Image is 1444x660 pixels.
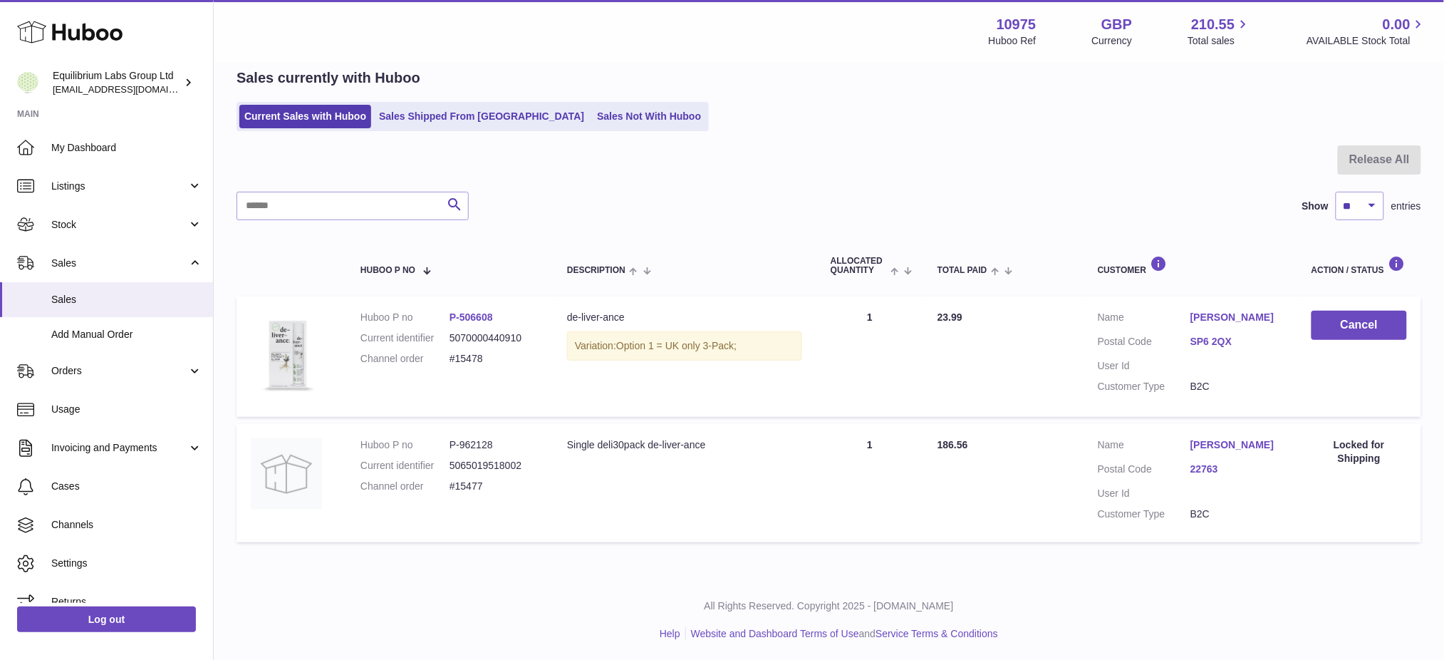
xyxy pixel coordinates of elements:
label: Show [1302,200,1329,213]
span: 186.56 [937,439,968,450]
dt: Customer Type [1098,507,1190,521]
a: P-506608 [450,311,493,323]
dt: Current identifier [360,459,450,473]
dt: Channel order [360,480,450,493]
h2: Sales currently with Huboo [237,68,420,88]
div: Currency [1092,34,1133,48]
span: Orders [51,364,187,378]
dt: Huboo P no [360,438,450,452]
a: Service Terms & Conditions [876,628,998,639]
span: Sales [51,257,187,270]
li: and [686,627,998,641]
span: Listings [51,180,187,193]
span: Option 1 = UK only 3-Pack; [616,340,737,351]
dt: Name [1098,311,1190,328]
a: 210.55 Total sales [1188,15,1251,48]
div: Single deli30pack de-liver-ance [567,438,802,452]
span: 210.55 [1191,15,1235,34]
p: All Rights Reserved. Copyright 2025 - [DOMAIN_NAME] [225,599,1433,613]
div: Locked for Shipping [1311,438,1407,465]
div: Equilibrium Labs Group Ltd [53,69,181,96]
dd: 5065019518002 [450,459,539,473]
span: Total paid [937,266,987,275]
span: Description [567,266,625,275]
span: 0.00 [1383,15,1411,34]
a: Help [660,628,680,639]
span: Sales [51,293,202,306]
a: 0.00 AVAILABLE Stock Total [1307,15,1427,48]
dd: P-962128 [450,438,539,452]
td: 1 [816,297,923,417]
strong: 10975 [997,15,1037,34]
button: Cancel [1311,311,1407,340]
div: Customer [1098,256,1283,275]
a: Current Sales with Huboo [239,105,371,128]
a: Website and Dashboard Terms of Use [691,628,859,639]
span: Channels [51,518,202,532]
dt: User Id [1098,487,1190,500]
span: Stock [51,218,187,232]
span: Add Manual Order [51,328,202,341]
dt: User Id [1098,359,1190,373]
span: AVAILABLE Stock Total [1307,34,1427,48]
span: Huboo P no [360,266,415,275]
span: My Dashboard [51,141,202,155]
span: ALLOCATED Quantity [831,257,887,275]
a: [PERSON_NAME] [1190,311,1283,324]
div: Huboo Ref [989,34,1037,48]
span: Usage [51,403,202,416]
span: [EMAIL_ADDRESS][DOMAIN_NAME] [53,83,209,95]
img: internalAdmin-10975@internal.huboo.com [17,72,38,93]
dt: Customer Type [1098,380,1190,393]
span: Returns [51,595,202,609]
div: Variation: [567,331,802,361]
a: 22763 [1190,463,1283,476]
td: 1 [816,424,923,542]
dt: Current identifier [360,331,450,345]
dd: #15477 [450,480,539,493]
dt: Huboo P no [360,311,450,324]
a: Sales Not With Huboo [592,105,706,128]
div: de-liver-ance [567,311,802,324]
dd: B2C [1190,507,1283,521]
span: Cases [51,480,202,493]
a: Sales Shipped From [GEOGRAPHIC_DATA] [374,105,589,128]
dd: 5070000440910 [450,331,539,345]
div: Action / Status [1311,256,1407,275]
dt: Postal Code [1098,463,1190,480]
img: 3PackDeliverance_Front.jpg [251,311,322,399]
a: Log out [17,607,196,632]
img: no-photo.jpg [251,438,322,510]
span: entries [1391,200,1421,213]
span: Settings [51,557,202,570]
strong: GBP [1101,15,1132,34]
dt: Postal Code [1098,335,1190,352]
a: SP6 2QX [1190,335,1283,349]
dt: Channel order [360,352,450,366]
dt: Name [1098,438,1190,455]
span: 23.99 [937,311,962,323]
span: Invoicing and Payments [51,441,187,455]
span: Total sales [1188,34,1251,48]
a: [PERSON_NAME] [1190,438,1283,452]
dd: B2C [1190,380,1283,393]
dd: #15478 [450,352,539,366]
